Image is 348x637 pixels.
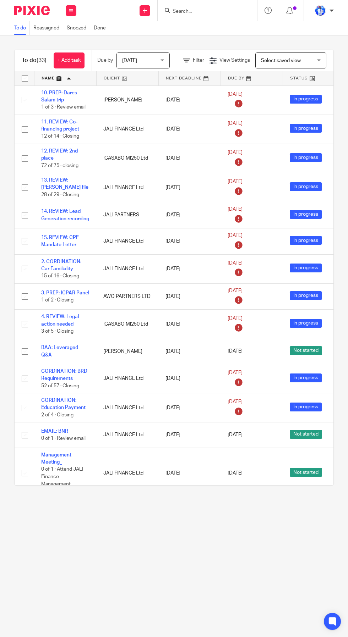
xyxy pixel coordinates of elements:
span: [DATE] [228,370,243,375]
img: WhatsApp%20Image%202022-01-17%20at%2010.26.43%20PM.jpeg [315,5,326,16]
a: Reassigned [33,21,63,35]
span: 0 of 1 · Review email [41,436,86,441]
td: AWO PARTNERS LTD [96,283,158,310]
span: [DATE] [228,432,243,437]
td: [DATE] [158,144,221,173]
td: IGASABO MI250 Ltd [96,144,158,173]
a: CORDINATION: Education Payment [41,398,86,410]
a: CORDINATION: BRD Requirements [41,369,87,381]
span: 1 of 3 · Review email [41,105,86,110]
td: [DATE] [158,339,221,364]
span: [DATE] [228,121,243,126]
span: In progress [290,124,322,133]
td: JALI FINANCE Ltd [96,393,158,422]
span: 2 of 4 · Closing [41,412,74,417]
span: [DATE] [228,400,243,405]
span: 52 of 57 · Closing [41,383,79,388]
span: [DATE] [122,58,137,63]
a: 3. PREP: ICPAR Panel [41,290,89,295]
td: [DATE] [158,283,221,310]
td: [DATE] [158,115,221,144]
span: [DATE] [228,288,243,293]
td: [DATE] [158,228,221,254]
span: [DATE] [228,150,243,155]
span: In progress [290,403,322,411]
span: [DATE] [228,261,243,266]
a: BAA: Leveraged Q&A [41,345,78,357]
span: In progress [290,95,322,104]
td: JALI FINANCE Ltd [96,115,158,144]
td: [DATE] [158,364,221,393]
td: [PERSON_NAME] [96,339,158,364]
td: JALI FINANCE Ltd [96,448,158,499]
a: 15. REVIEW: CPF Mandate Letter [41,235,79,247]
td: JALI FINANCE Ltd [96,254,158,283]
span: 72 of 75 · closing [41,163,78,168]
a: Management Meeting_ [41,453,71,465]
td: JALI FINANCE Ltd [96,173,158,202]
span: [DATE] [228,471,243,476]
img: Pixie [14,6,50,15]
td: [DATE] [158,85,221,115]
a: To do [14,21,30,35]
td: [DATE] [158,173,221,202]
a: + Add task [54,52,85,68]
span: [DATE] [228,349,243,354]
td: [DATE] [158,448,221,499]
span: Not started [290,468,322,477]
span: In progress [290,182,322,191]
a: 2. CORDINATION: Car Familiality [41,259,81,271]
span: 12 of 14 · Closing [41,134,79,139]
span: Filter [193,58,204,63]
td: IGASABO MI250 Ltd [96,310,158,339]
span: In progress [290,153,322,162]
span: [DATE] [228,207,243,212]
span: [DATE] [228,316,243,321]
a: 14. REVIEW: Lead Generation recording [41,209,89,221]
span: In progress [290,210,322,219]
span: In progress [290,373,322,382]
span: In progress [290,236,322,245]
td: JALI FINANCE Ltd [96,228,158,254]
a: EMAIL: BNR [41,429,68,434]
a: Snoozed [67,21,90,35]
a: 4. REVIEW: Legal action needed [41,314,79,326]
td: JALI PARTNERS [96,202,158,228]
td: [PERSON_NAME] [96,85,158,115]
a: 13. REVIEW: [PERSON_NAME] file [41,178,88,190]
td: [DATE] [158,254,221,283]
span: 1 of 2 · Closing [41,298,74,303]
span: 3 of 5 · Closing [41,329,74,334]
span: [DATE] [228,179,243,184]
a: 10. PREP: Dares Salam trip [41,90,77,103]
span: [DATE] [228,92,243,97]
span: 15 of 16 · Closing [41,273,79,278]
span: [DATE] [228,233,243,238]
input: Search [172,9,236,15]
h1: To do [22,57,47,64]
p: Due by [97,57,113,64]
td: [DATE] [158,202,221,228]
span: 0 of 1 · Attend JALI Finance Management Meeting [41,467,83,494]
td: [DATE] [158,422,221,448]
a: 12. REVIEW: 2nd place [41,149,78,161]
span: Not started [290,430,322,439]
td: [DATE] [158,310,221,339]
span: In progress [290,264,322,272]
span: (33) [37,57,47,63]
a: 11. REVIEW: Co-financing project [41,120,79,132]
span: Not started [290,346,322,355]
span: In progress [290,319,322,328]
span: In progress [290,291,322,300]
span: Select saved view [261,58,301,63]
span: 28 of 29 · Closing [41,192,79,197]
td: JALI FINANCE Ltd [96,422,158,448]
span: View Settings [219,58,250,63]
a: Done [94,21,109,35]
td: JALI FINANCE Ltd [96,364,158,393]
td: [DATE] [158,393,221,422]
